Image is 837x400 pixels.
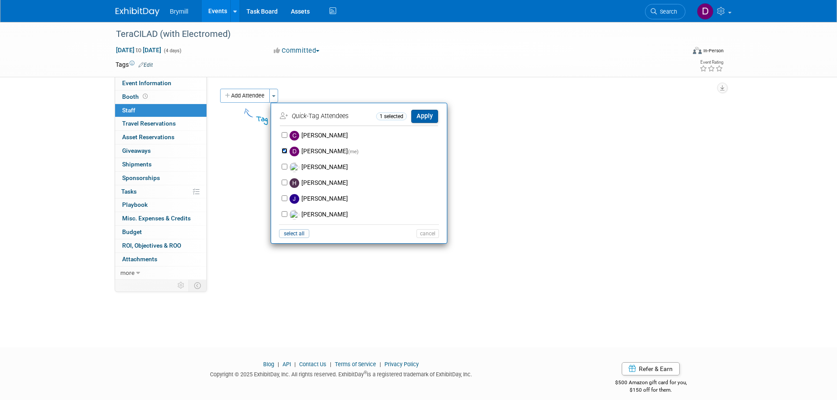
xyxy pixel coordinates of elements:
a: Contact Us [299,361,326,368]
a: ROI, Objectives & ROO [115,239,207,252]
span: Tasks [121,188,137,195]
a: API [283,361,291,368]
div: Tag People [256,113,414,125]
td: Toggle Event Tabs [188,280,207,291]
sup: ® [364,370,367,375]
label: [PERSON_NAME] [287,128,442,144]
div: $500 Amazon gift card for you, [580,373,722,393]
div: Event Format [634,46,724,59]
a: Terms of Service [335,361,376,368]
span: | [275,361,281,368]
img: J.jpg [290,194,299,204]
a: Giveaways [115,144,207,158]
span: | [292,361,298,368]
span: Asset Reservations [122,133,174,141]
a: Blog [263,361,274,368]
span: Misc. Expenses & Credits [122,215,191,222]
a: Staff [115,104,207,117]
span: ROI, Objectives & ROO [122,242,181,249]
label: [PERSON_NAME] [287,144,442,159]
span: (4 days) [163,48,181,54]
div: Copyright © 2025 ExhibitDay, Inc. All rights reserved. ExhibitDay is a registered trademark of Ex... [116,368,567,378]
a: Refer & Earn [622,362,680,375]
span: Brymill [170,8,188,15]
span: Sponsorships [122,174,160,181]
span: Search [657,8,677,15]
span: [DATE] [DATE] [116,46,162,54]
a: Travel Reservations [115,117,207,130]
span: Booth not reserved yet [141,93,149,100]
button: cancel [417,229,439,238]
div: Event Rating [699,60,723,65]
a: Shipments [115,158,207,171]
td: Tags [116,60,153,69]
span: more [120,269,134,276]
span: | [377,361,383,368]
span: Playbook [122,201,148,208]
img: Delaney Bryne [697,3,714,20]
span: Giveaways [122,147,151,154]
button: Add Attendee [220,89,270,103]
a: Budget [115,226,207,239]
span: Staff [122,107,135,114]
td: Personalize Event Tab Strip [174,280,189,291]
button: Committed [271,46,323,55]
button: select all [279,229,309,238]
a: Booth [115,90,207,104]
div: In-Person [703,47,724,54]
td: -Tag Attendees [280,109,374,123]
img: ExhibitDay [116,7,159,16]
label: [PERSON_NAME] [287,191,442,207]
a: Tasks [115,185,207,198]
label: [PERSON_NAME] [287,207,442,223]
span: Booth [122,93,149,100]
img: Format-Inperson.png [693,47,702,54]
a: Event Information [115,77,207,90]
div: $150 off for them. [580,386,722,394]
span: Travel Reservations [122,120,176,127]
label: [PERSON_NAME] [287,159,442,175]
img: H.jpg [290,178,299,188]
a: Attachments [115,253,207,266]
a: Asset Reservations [115,131,207,144]
span: Event Information [122,79,171,86]
a: Playbook [115,198,207,212]
img: C.jpg [290,131,299,141]
span: to [134,47,143,54]
span: 1 selected [376,112,407,120]
a: Edit [138,62,153,68]
button: Apply [411,110,438,123]
span: | [328,361,333,368]
div: TeraCILAD (with Electromed) [113,26,672,42]
span: Attachments [122,256,157,263]
a: more [115,267,207,280]
i: Quick [292,112,307,120]
a: Privacy Policy [384,361,419,368]
span: Budget [122,228,142,235]
a: Misc. Expenses & Credits [115,212,207,225]
a: Sponsorships [115,172,207,185]
span: Shipments [122,161,152,168]
span: (me) [348,148,359,155]
img: D.jpg [290,147,299,156]
a: Search [645,4,685,19]
label: [PERSON_NAME] [287,175,442,191]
